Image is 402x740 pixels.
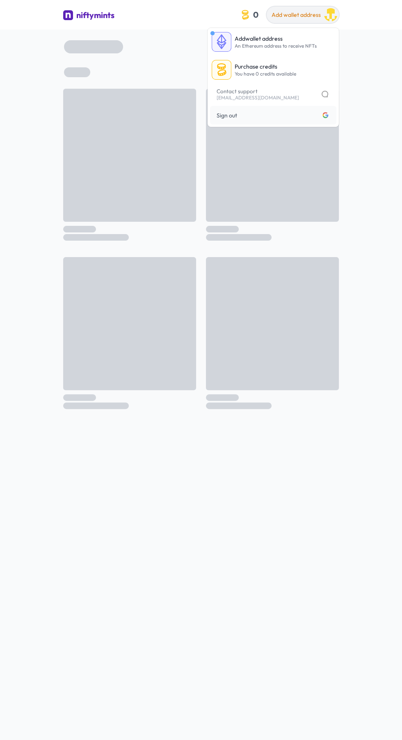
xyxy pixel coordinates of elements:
img: Ænima 088 [324,8,337,21]
span: Add [235,35,245,42]
p: wallet address [235,34,317,43]
img: boxed-eth-icon.a9b3bb49.svg [212,32,231,52]
img: boxed-coin-icon.0e718a32.svg [212,60,231,80]
img: Logged in with google [322,112,329,118]
span: 0 [251,8,260,21]
button: 0 [237,7,263,23]
button: Add wallet address [267,7,339,23]
img: chat-icon.32b823c5.svg [322,91,329,98]
img: coin-icon.3a8a4044.svg [239,8,251,21]
a: Contact support[EMAIL_ADDRESS][DOMAIN_NAME] [210,85,336,105]
a: niftymints [63,9,114,23]
div: niftymints [76,9,114,21]
span: Contact support [217,88,258,94]
p: Purchase credits [235,62,296,71]
p: You have 0 credits available [235,71,296,77]
img: niftymints logo [63,10,73,20]
span: Sign out [217,111,237,120]
span: Add wallet address [272,11,321,18]
span: [EMAIL_ADDRESS][DOMAIN_NAME] [217,94,299,101]
span: An Ethereum address to receive NFTs [235,43,317,49]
